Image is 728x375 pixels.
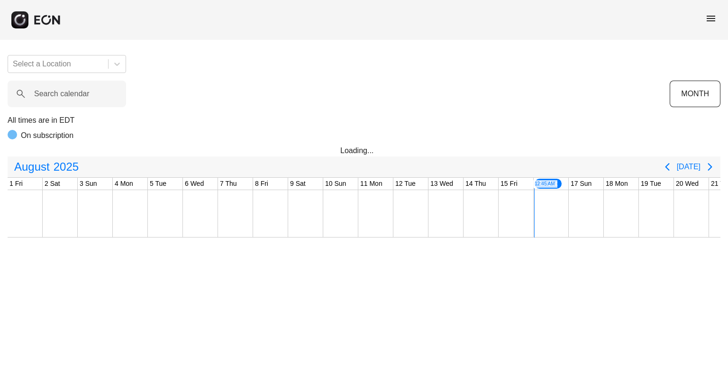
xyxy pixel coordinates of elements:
div: 15 Fri [499,178,519,190]
button: MONTH [670,81,720,107]
div: 11 Mon [358,178,384,190]
div: 19 Tue [639,178,663,190]
div: 4 Mon [113,178,135,190]
div: 12 Tue [393,178,418,190]
div: 17 Sun [569,178,593,190]
div: 14 Thu [464,178,488,190]
button: August2025 [9,157,84,176]
div: 7 Thu [218,178,239,190]
span: menu [705,13,717,24]
button: Next page [701,157,719,176]
span: August [12,157,52,176]
button: [DATE] [677,158,701,175]
p: On subscription [21,130,73,141]
div: 6 Wed [183,178,206,190]
p: All times are in EDT [8,115,720,126]
div: Loading... [340,145,388,156]
div: 10 Sun [323,178,348,190]
div: 1 Fri [8,178,25,190]
div: 5 Tue [148,178,168,190]
div: 13 Wed [428,178,455,190]
div: 16 Sat [534,178,562,190]
div: 3 Sun [78,178,99,190]
div: 8 Fri [253,178,270,190]
button: Previous page [658,157,677,176]
div: 20 Wed [674,178,701,190]
div: 18 Mon [604,178,630,190]
div: 9 Sat [288,178,308,190]
span: 2025 [52,157,81,176]
div: 2 Sat [43,178,62,190]
label: Search calendar [34,88,90,100]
